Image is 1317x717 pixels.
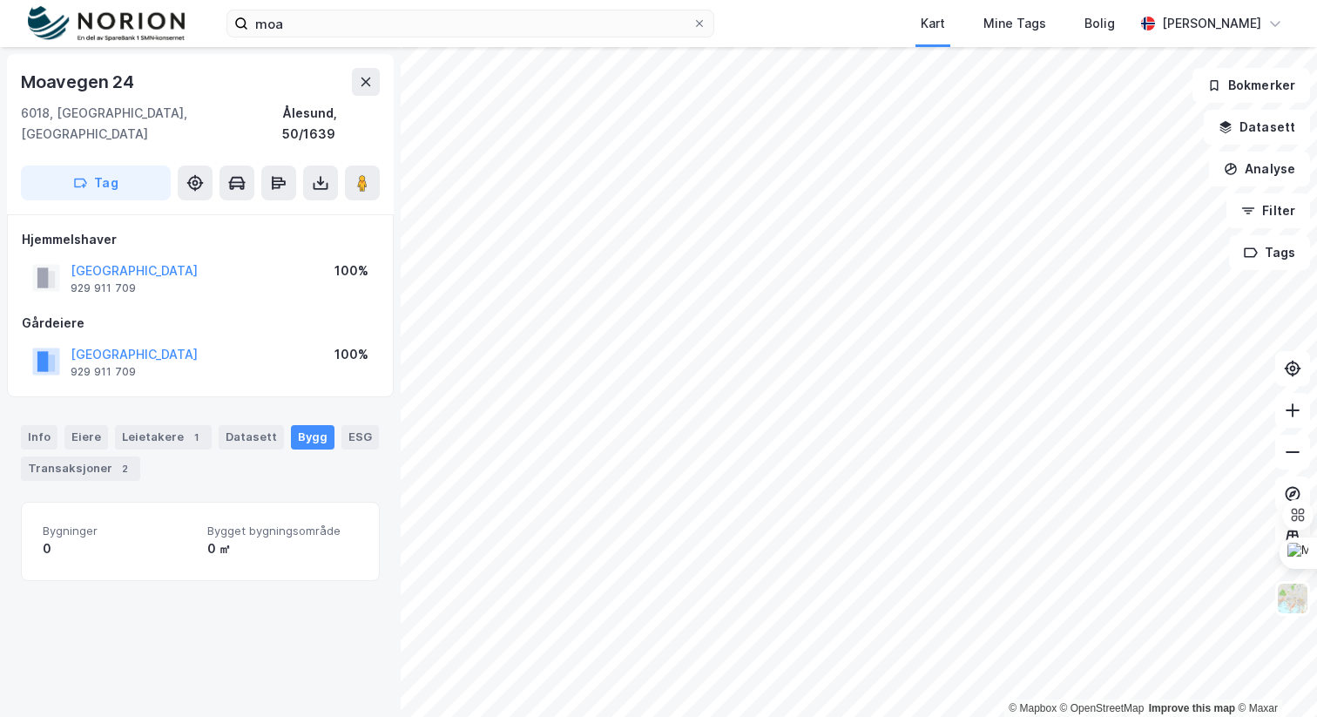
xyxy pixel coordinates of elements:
[1149,702,1235,714] a: Improve this map
[187,429,205,446] div: 1
[1230,633,1317,717] iframe: Chat Widget
[248,10,692,37] input: Søk på adresse, matrikkel, gårdeiere, leietakere eller personer
[1162,13,1261,34] div: [PERSON_NAME]
[1060,702,1145,714] a: OpenStreetMap
[1009,702,1057,714] a: Mapbox
[341,425,379,450] div: ESG
[71,281,136,295] div: 929 911 709
[43,538,193,559] div: 0
[207,524,358,538] span: Bygget bygningsområde
[115,425,212,450] div: Leietakere
[21,425,57,450] div: Info
[21,68,138,96] div: Moavegen 24
[1230,633,1317,717] div: Kontrollprogram for chat
[334,260,368,281] div: 100%
[921,13,945,34] div: Kart
[1084,13,1115,34] div: Bolig
[334,344,368,365] div: 100%
[1192,68,1310,103] button: Bokmerker
[116,460,133,477] div: 2
[43,524,193,538] span: Bygninger
[22,313,379,334] div: Gårdeiere
[1229,235,1310,270] button: Tags
[1276,582,1309,615] img: Z
[207,538,358,559] div: 0 ㎡
[291,425,334,450] div: Bygg
[219,425,284,450] div: Datasett
[1209,152,1310,186] button: Analyse
[64,425,108,450] div: Eiere
[21,166,171,200] button: Tag
[22,229,379,250] div: Hjemmelshaver
[71,365,136,379] div: 929 911 709
[282,103,380,145] div: Ålesund, 50/1639
[983,13,1046,34] div: Mine Tags
[1204,110,1310,145] button: Datasett
[21,457,140,481] div: Transaksjoner
[21,103,282,145] div: 6018, [GEOGRAPHIC_DATA], [GEOGRAPHIC_DATA]
[28,6,185,42] img: norion-logo.80e7a08dc31c2e691866.png
[1226,193,1310,228] button: Filter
